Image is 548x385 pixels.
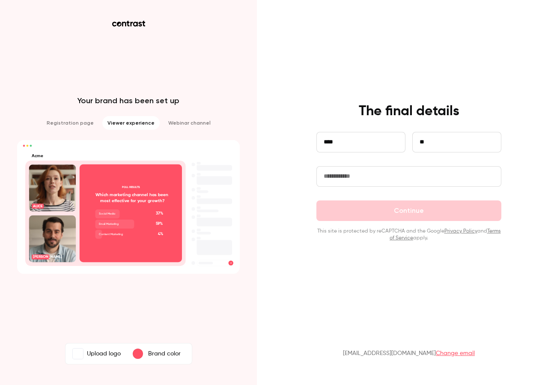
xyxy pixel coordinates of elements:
[33,255,62,259] text: [PERSON_NAME]
[156,212,163,215] text: 37%
[100,199,165,203] text: most effective for your growth?
[99,212,115,215] text: Social Media
[33,204,43,208] text: ALICE
[99,223,119,226] text: Email Marketing
[32,154,43,158] text: Acme
[156,222,163,226] text: 59%
[216,85,332,95] p: Fetching your colors and logo...
[122,186,140,188] text: POLL RESULTS
[95,193,168,197] text: Which marketing channel has been
[158,232,163,236] text: 4%
[99,233,123,236] text: Content Marketing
